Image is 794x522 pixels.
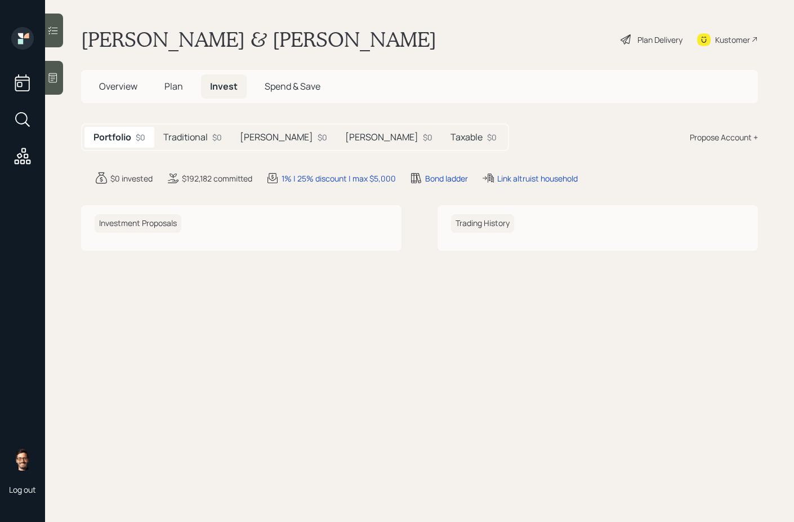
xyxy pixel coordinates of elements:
[423,131,432,143] div: $0
[345,132,418,143] h5: [PERSON_NAME]
[9,484,36,495] div: Log out
[497,172,578,184] div: Link altruist household
[164,80,183,92] span: Plan
[81,27,436,52] h1: [PERSON_NAME] & [PERSON_NAME]
[110,172,153,184] div: $0 invested
[450,132,483,143] h5: Taxable
[451,214,514,233] h6: Trading History
[425,172,468,184] div: Bond ladder
[99,80,137,92] span: Overview
[163,132,208,143] h5: Traditional
[11,448,34,471] img: sami-boghos-headshot.png
[182,172,252,184] div: $192,182 committed
[637,34,683,46] div: Plan Delivery
[136,131,145,143] div: $0
[318,131,327,143] div: $0
[210,80,238,92] span: Invest
[487,131,497,143] div: $0
[240,132,313,143] h5: [PERSON_NAME]
[93,132,131,143] h5: Portfolio
[715,34,750,46] div: Kustomer
[265,80,320,92] span: Spend & Save
[282,172,396,184] div: 1% | 25% discount | max $5,000
[212,131,222,143] div: $0
[95,214,181,233] h6: Investment Proposals
[690,131,758,143] div: Propose Account +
